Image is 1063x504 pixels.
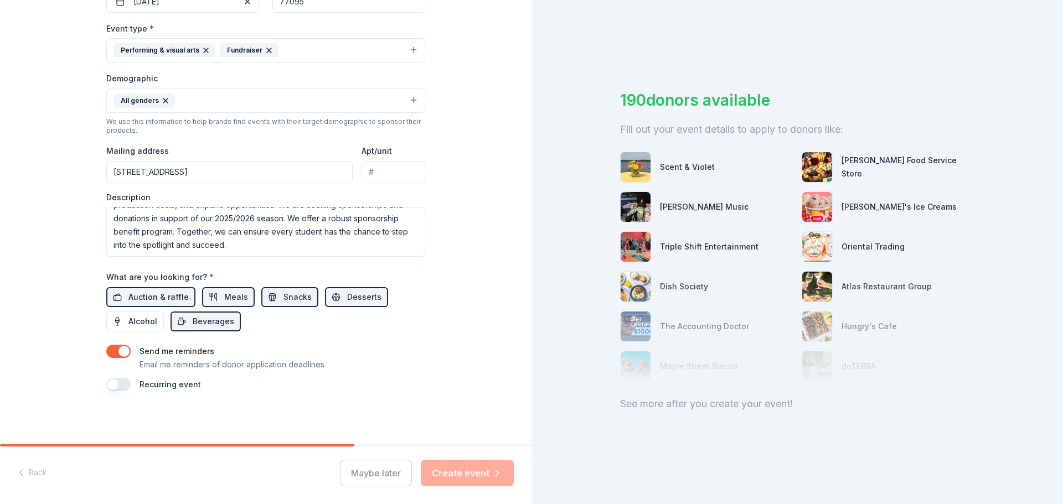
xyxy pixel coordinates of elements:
div: All genders [113,93,175,108]
label: Demographic [106,73,158,84]
button: All genders [106,89,425,113]
div: Scent & Violet [660,160,715,174]
label: Send me reminders [140,346,214,356]
button: Snacks [261,287,318,307]
img: photo for Scent & Violet [621,152,651,182]
span: Auction & raffle [128,290,189,304]
button: Alcohol [106,311,164,331]
label: Description [106,192,151,203]
button: Beverages [171,311,241,331]
span: Meals [224,290,248,304]
img: photo for Gordon Food Service Store [802,152,832,182]
button: Auction & raffle [106,287,195,307]
img: photo for Amy's Ice Creams [802,192,832,222]
div: Fill out your event details to apply to donors like: [620,121,974,138]
label: Apt/unit [362,146,392,157]
textarea: The Golden Eagle Theatre Company at [GEOGRAPHIC_DATA] is a lively group of 100+ students who lear... [106,207,425,257]
div: Performing & visual arts [113,43,215,58]
button: Performing & visual artsFundraiser [106,38,425,63]
span: Alcohol [128,315,157,328]
img: photo for Alfred Music [621,192,651,222]
div: Fundraiser [220,43,278,58]
div: [PERSON_NAME] Music [660,200,749,214]
label: What are you looking for? [106,272,214,283]
label: Recurring event [140,380,201,389]
div: We use this information to help brands find events with their target demographic to sponsor their... [106,117,425,135]
input: Enter a US address [106,161,353,183]
span: Beverages [193,315,234,328]
p: Email me reminders of donor application deadlines [140,358,324,371]
div: [PERSON_NAME]'s Ice Creams [842,200,957,214]
div: Triple Shift Entertainment [660,240,758,253]
button: Desserts [325,287,388,307]
div: See more after you create your event! [620,395,974,413]
div: 190 donors available [620,89,974,112]
button: Meals [202,287,255,307]
img: photo for Triple Shift Entertainment [621,232,651,262]
label: Mailing address [106,146,169,157]
input: # [362,161,425,183]
label: Event type [106,23,154,34]
div: Oriental Trading [842,240,905,253]
span: Desserts [347,290,381,304]
span: Snacks [283,290,312,304]
img: photo for Oriental Trading [802,232,832,262]
div: [PERSON_NAME] Food Service Store [842,154,974,180]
